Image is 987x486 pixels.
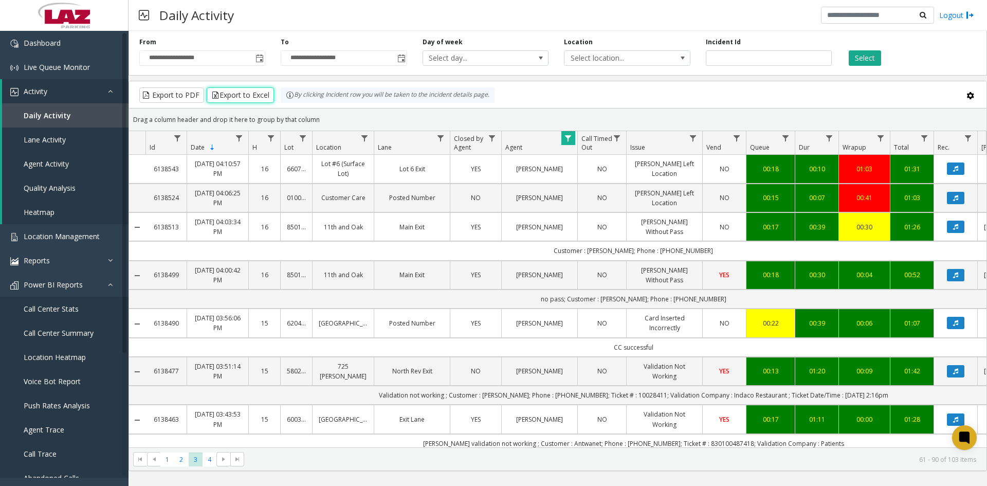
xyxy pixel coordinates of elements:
[220,455,228,463] span: Go to the next page
[423,51,523,65] span: Select day...
[471,193,481,202] span: NO
[24,111,71,120] span: Daily Activity
[633,313,696,333] a: Card Inserted Incorrectly
[753,222,789,232] a: 00:17
[230,452,244,466] span: Go to the last page
[801,270,832,280] div: 00:30
[730,131,744,145] a: Vend Filter Menu
[845,318,884,328] a: 00:06
[750,143,770,152] span: Queue
[193,313,242,333] a: [DATE] 03:56:06 PM
[287,366,306,376] a: 580285
[709,164,740,174] a: NO
[24,135,66,145] span: Lane Activity
[581,134,612,152] span: Call Timed Out
[10,257,19,265] img: 'icon'
[633,217,696,237] a: [PERSON_NAME] Without Pass
[508,415,571,424] a: [PERSON_NAME]
[779,131,793,145] a: Queue Filter Menu
[633,159,696,178] a: [PERSON_NAME] Left Location
[216,452,230,466] span: Go to the next page
[281,38,289,47] label: To
[380,222,444,232] a: Main Exit
[845,222,884,232] a: 00:30
[380,366,444,376] a: North Rev Exit
[129,368,145,376] a: Collapse Details
[801,415,832,424] a: 01:11
[801,193,832,203] a: 00:07
[897,193,927,203] div: 01:03
[24,328,94,338] span: Call Center Summary
[584,222,620,232] a: NO
[471,319,481,328] span: YES
[719,271,729,279] span: YES
[801,164,832,174] a: 00:10
[720,223,729,231] span: NO
[2,200,129,224] a: Heatmap
[24,231,100,241] span: Location Management
[897,366,927,376] a: 01:42
[203,453,216,466] span: Page 4
[505,143,522,152] span: Agent
[129,111,986,129] div: Drag a column header and drop it here to group by that column
[719,367,729,375] span: YES
[799,143,810,152] span: Dur
[845,270,884,280] div: 00:04
[753,164,789,174] div: 00:18
[564,51,665,65] span: Select location...
[897,222,927,232] div: 01:26
[287,222,306,232] a: 850107
[897,415,927,424] a: 01:28
[24,352,86,362] span: Location Heatmap
[845,415,884,424] a: 00:00
[706,143,721,152] span: Vend
[709,318,740,328] a: NO
[139,38,156,47] label: From
[193,159,242,178] a: [DATE] 04:10:57 PM
[753,193,789,203] div: 00:15
[720,319,729,328] span: NO
[508,164,571,174] a: [PERSON_NAME]
[358,131,372,145] a: Location Filter Menu
[897,270,927,280] div: 00:52
[2,152,129,176] a: Agent Activity
[193,362,242,381] a: [DATE] 03:51:14 PM
[24,473,79,483] span: Abandoned Calls
[287,164,306,174] a: 660774
[129,223,145,231] a: Collapse Details
[845,366,884,376] a: 00:09
[129,416,145,424] a: Collapse Details
[897,164,927,174] a: 01:31
[250,455,976,464] kendo-pager-info: 61 - 90 of 103 items
[633,409,696,429] a: Validation Not Working
[471,165,481,173] span: YES
[152,366,180,376] a: 6138477
[319,270,368,280] a: 11th and Oak
[2,79,129,103] a: Activity
[630,143,645,152] span: Issue
[152,222,180,232] a: 6138513
[133,452,147,466] span: Go to the first page
[508,270,571,280] a: [PERSON_NAME]
[152,270,180,280] a: 6138499
[378,143,392,152] span: Lane
[24,376,81,386] span: Voice Bot Report
[147,452,161,466] span: Go to the previous page
[10,281,19,290] img: 'icon'
[193,409,242,429] a: [DATE] 03:43:53 PM
[584,366,620,376] a: NO
[584,270,620,280] a: NO
[456,222,495,232] a: YES
[319,193,368,203] a: Customer Care
[801,318,832,328] a: 00:39
[454,134,483,152] span: Closed by Agent
[561,131,575,145] a: Agent Filter Menu
[255,318,274,328] a: 15
[801,366,832,376] div: 01:20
